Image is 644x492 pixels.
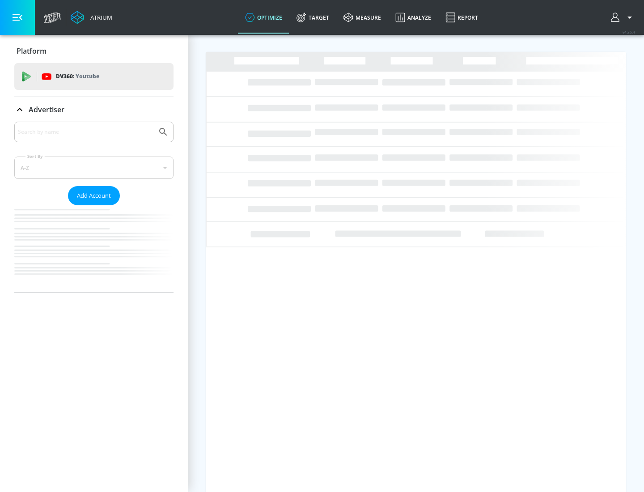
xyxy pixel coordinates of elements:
[14,63,174,90] div: DV360: Youtube
[56,72,99,81] p: DV360:
[87,13,112,21] div: Atrium
[238,1,289,34] a: optimize
[388,1,438,34] a: Analyze
[29,105,64,115] p: Advertiser
[289,1,336,34] a: Target
[76,72,99,81] p: Youtube
[77,191,111,201] span: Add Account
[14,157,174,179] div: A-Z
[14,38,174,64] div: Platform
[18,126,153,138] input: Search by name
[17,46,47,56] p: Platform
[336,1,388,34] a: measure
[14,122,174,292] div: Advertiser
[71,11,112,24] a: Atrium
[68,186,120,205] button: Add Account
[623,30,635,34] span: v 4.25.4
[14,97,174,122] div: Advertiser
[438,1,485,34] a: Report
[25,153,45,159] label: Sort By
[14,205,174,292] nav: list of Advertiser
